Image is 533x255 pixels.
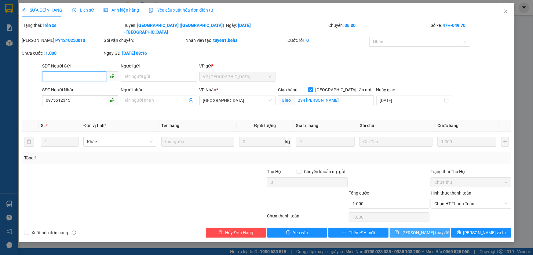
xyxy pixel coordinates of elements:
[185,37,287,44] div: Nhân viên tạo:
[294,95,374,105] input: Giao tận nơi
[199,63,276,69] div: VP gửi
[267,228,327,238] button: exclamation-circleYêu cầu
[22,8,26,12] span: edit
[42,86,118,93] div: SĐT Người Nhận
[203,96,272,105] span: ĐẮK LẮK
[149,8,213,13] span: Yêu cầu xuất hóa đơn điện tử
[431,191,471,195] label: Hình thức thanh toán
[87,137,153,146] span: Khác
[24,137,34,147] button: delete
[254,123,276,128] span: Định lượng
[451,228,511,238] button: printer[PERSON_NAME] và In
[55,38,85,43] b: PY1210250013
[296,137,355,147] input: 0
[72,8,94,13] span: Lịch sử
[42,23,57,28] b: Trên xe
[328,228,389,238] button: plusThêm ĐH mới
[149,8,154,13] img: icon
[286,230,290,235] span: exclamation-circle
[42,63,118,69] div: SĐT Người Gửi
[214,38,238,43] b: tuyen1.beha
[22,37,102,44] div: [PERSON_NAME]:
[161,137,234,147] input: VD: Bàn, Ghế
[328,22,430,35] div: Chuyến:
[46,51,57,56] b: 1.000
[463,229,506,236] span: [PERSON_NAME] và In
[360,137,433,147] input: Ghi Chú
[349,229,375,236] span: Thêm ĐH mới
[225,229,253,236] span: Hủy Đơn Hàng
[199,87,217,92] span: VP Nhận
[434,178,508,187] span: Chưa thu
[104,8,108,12] span: picture
[267,169,281,174] span: Thu Hộ
[401,229,450,236] span: [PERSON_NAME] thay đổi
[306,38,309,43] b: 0
[104,8,139,13] span: Ảnh kiện hàng
[238,23,251,28] b: [DATE]
[218,230,223,235] span: delete
[122,51,147,56] b: [DATE] 08:16
[287,37,368,44] div: Cước rồi :
[376,87,396,92] label: Ngày giao
[390,228,450,238] button: save[PERSON_NAME] thay đổi
[161,123,179,128] span: Tên hàng
[437,123,458,128] span: Cước hàng
[121,86,197,93] div: Người nhận
[22,8,62,13] span: SỬA ĐƠN HÀNG
[503,9,508,14] span: close
[24,155,206,161] div: Tổng: 1
[203,72,272,81] span: VP PHÚ YÊN
[501,137,509,147] button: plus
[434,199,508,208] span: Chọn HT Thanh Toán
[285,137,291,147] span: kg
[226,22,328,35] div: Ngày:
[121,63,197,69] div: Người gửi
[443,23,465,28] b: 47H-049.70
[301,168,348,175] span: Chuyển khoản ng. gửi
[278,87,298,92] span: Giao hàng
[267,213,349,223] div: Chưa thanh toán
[357,120,435,132] th: Ghi chú
[395,230,399,235] span: save
[380,97,443,104] input: Ngày giao
[83,123,106,128] span: Đơn vị tính
[110,97,115,102] span: phone
[110,74,115,78] span: phone
[188,98,193,103] span: user-add
[104,37,184,44] div: Gói vận chuyển:
[293,229,308,236] span: Yêu cầu
[72,231,76,235] span: info-circle
[22,50,102,56] div: Chưa cước :
[278,95,294,105] span: Giao
[72,8,76,12] span: clock-circle
[437,137,496,147] input: 0
[430,22,512,35] div: Số xe:
[123,22,226,35] div: Tuyến:
[104,50,184,56] div: Ngày GD:
[349,191,369,195] span: Tổng cước
[124,23,224,35] b: [GEOGRAPHIC_DATA] ([GEOGRAPHIC_DATA]) - [GEOGRAPHIC_DATA]
[21,22,123,35] div: Trạng thái:
[342,230,346,235] span: plus
[41,123,46,128] span: SL
[457,230,461,235] span: printer
[431,168,511,175] div: Trạng thái Thu Hộ
[206,228,266,238] button: deleteHủy Đơn Hàng
[29,229,71,236] span: Xuất hóa đơn hàng
[345,23,356,28] b: 06:30
[497,3,514,20] button: Close
[313,86,374,93] span: [GEOGRAPHIC_DATA] tận nơi
[296,123,319,128] span: Giá trị hàng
